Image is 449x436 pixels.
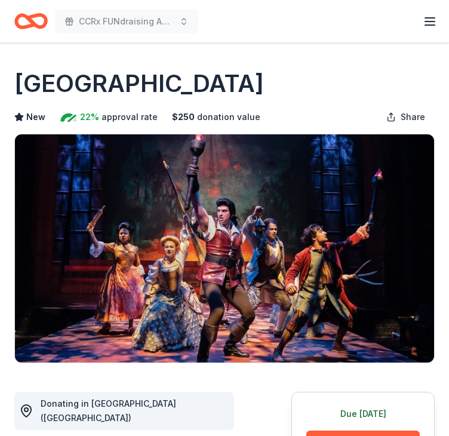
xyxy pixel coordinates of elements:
span: approval rate [102,110,158,124]
button: Share [377,105,435,129]
span: Share [401,110,425,124]
span: donation value [197,110,260,124]
a: Home [14,7,48,35]
h1: [GEOGRAPHIC_DATA] [14,67,264,100]
span: $ 250 [172,110,195,124]
button: CCRx FUNdraising Auction [55,10,198,33]
span: Donating in [GEOGRAPHIC_DATA] ([GEOGRAPHIC_DATA]) [41,398,176,423]
img: Image for Chicago Shakespeare Theater [15,134,434,363]
span: CCRx FUNdraising Auction [79,14,174,29]
div: Due [DATE] [306,407,420,421]
span: New [26,110,45,124]
span: 22% [80,110,99,124]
